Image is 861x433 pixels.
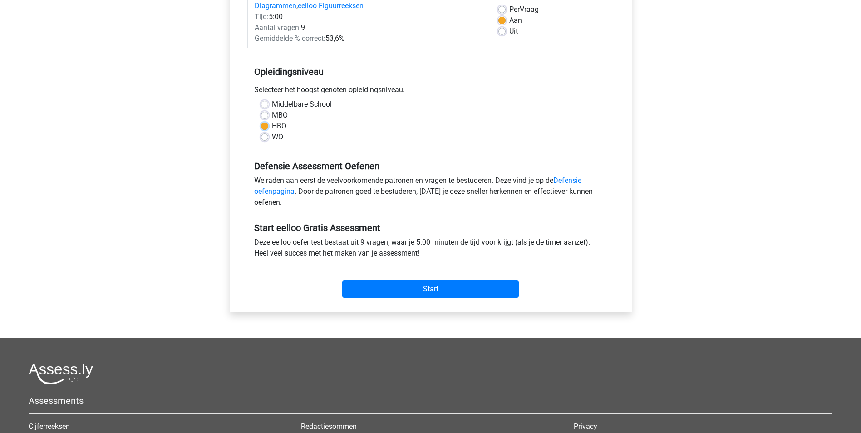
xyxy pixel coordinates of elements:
div: Deze eelloo oefentest bestaat uit 9 vragen, waar je 5:00 minuten de tijd voor krijgt (als je de t... [247,237,614,262]
a: Cijferreeksen [29,422,70,431]
div: Selecteer het hoogst genoten opleidingsniveau. [247,84,614,99]
div: 53,6% [248,33,492,44]
label: WO [272,132,283,143]
label: HBO [272,121,286,132]
span: Per [509,5,520,14]
span: Gemiddelde % correct: [255,34,325,43]
h5: Start eelloo Gratis Assessment [254,222,607,233]
div: 5:00 [248,11,492,22]
a: Redactiesommen [301,422,357,431]
span: Aantal vragen: [255,23,301,32]
div: 9 [248,22,492,33]
span: Tijd: [255,12,269,21]
label: Vraag [509,4,539,15]
div: We raden aan eerst de veelvoorkomende patronen en vragen te bestuderen. Deze vind je op de . Door... [247,175,614,212]
a: Privacy [574,422,597,431]
label: Aan [509,15,522,26]
label: Middelbare School [272,99,332,110]
input: Start [342,280,519,298]
label: MBO [272,110,288,121]
label: Uit [509,26,518,37]
h5: Opleidingsniveau [254,63,607,81]
img: Assessly logo [29,363,93,384]
a: eelloo Figuurreeksen [298,1,364,10]
h5: Assessments [29,395,832,406]
h5: Defensie Assessment Oefenen [254,161,607,172]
